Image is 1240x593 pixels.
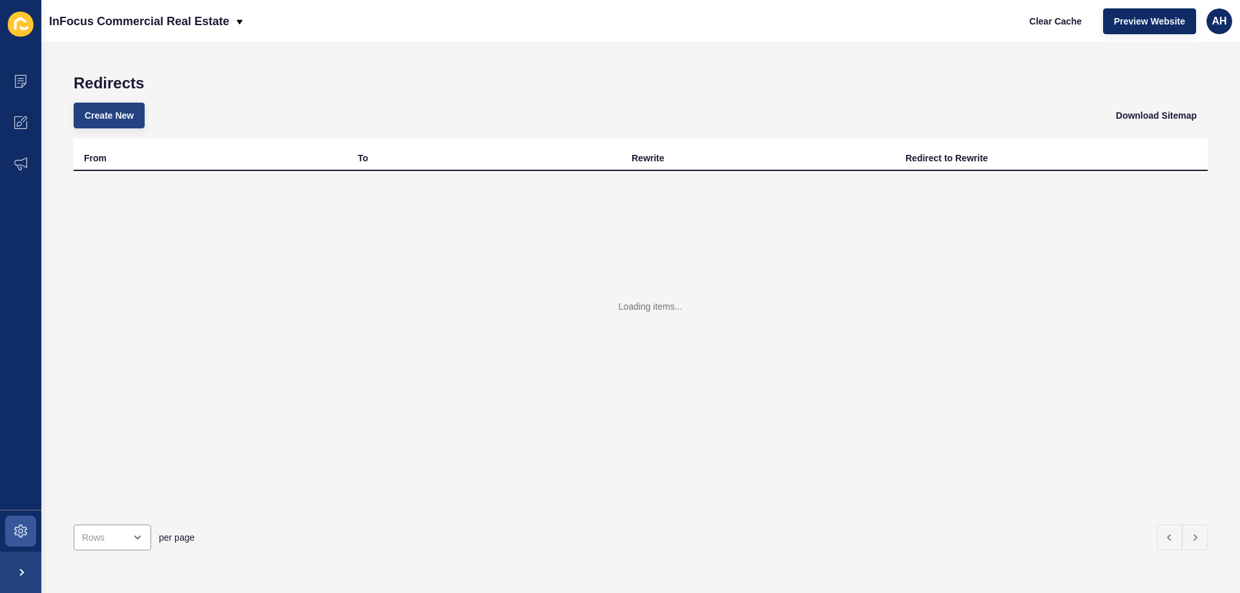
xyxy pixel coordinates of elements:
[159,531,194,544] span: per page
[619,300,683,313] div: Loading items...
[49,5,229,37] p: InFocus Commercial Real Estate
[1116,109,1197,122] span: Download Sitemap
[74,74,1208,92] h1: Redirects
[358,152,368,165] div: To
[1105,103,1208,128] button: Download Sitemap
[1029,15,1082,28] span: Clear Cache
[74,525,151,550] div: open menu
[85,109,134,122] span: Create New
[74,103,145,128] button: Create New
[1212,15,1226,28] span: AH
[1103,8,1196,34] button: Preview Website
[84,152,107,165] div: From
[1018,8,1093,34] button: Clear Cache
[632,152,665,165] div: Rewrite
[905,152,988,165] div: Redirect to Rewrite
[1114,15,1185,28] span: Preview Website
